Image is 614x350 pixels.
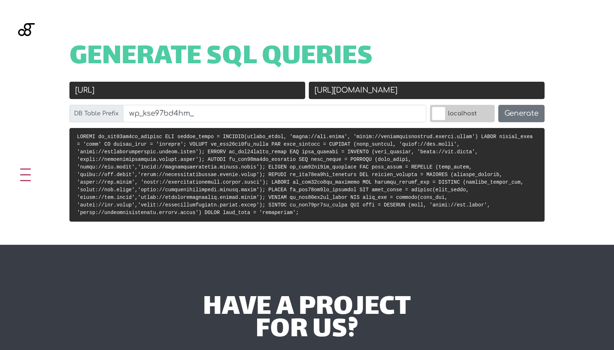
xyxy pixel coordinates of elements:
[118,297,496,342] div: have a project for us?
[498,105,545,122] button: Generate
[69,46,373,69] span: Generate SQL Queries
[69,82,305,99] input: Old URL
[430,105,495,122] label: localhost
[77,134,533,215] code: LOREMI do_sit03am4co_adipisc ELI seddoe_tempo = INCIDID(utlabo_etdol, 'magna://ali.enima', 'minim...
[18,23,35,77] img: Blackgate
[309,82,545,99] input: New URL
[123,105,426,122] input: wp_
[69,105,123,122] label: DB Table Prefix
